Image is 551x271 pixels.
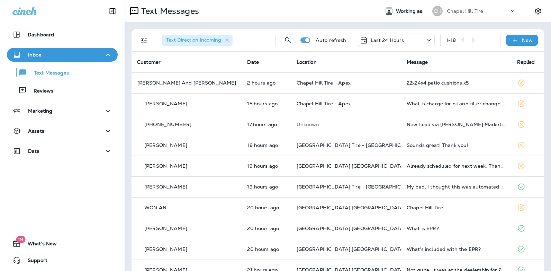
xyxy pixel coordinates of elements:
span: [GEOGRAPHIC_DATA] [GEOGRAPHIC_DATA] - [GEOGRAPHIC_DATA] [297,163,465,169]
p: [PHONE_NUMBER] [144,122,191,127]
p: Text Messages [138,6,199,16]
p: Text Messages [27,70,69,77]
button: Inbox [7,48,118,62]
p: Sep 10, 2025 01:56 PM [247,163,285,169]
button: 19What's New [7,237,118,251]
p: Sep 10, 2025 03:06 PM [247,122,285,127]
p: WON AN [144,205,166,210]
p: Sep 10, 2025 02:47 PM [247,142,285,148]
div: What is EPR? [407,226,506,231]
span: Location [297,59,317,65]
div: What's included with the EPR? [407,246,506,252]
span: [GEOGRAPHIC_DATA] [GEOGRAPHIC_DATA] [297,204,406,211]
p: Sep 10, 2025 12:21 PM [247,226,285,231]
button: Settings [532,5,544,17]
button: Filters [137,33,151,47]
p: Sep 10, 2025 12:21 PM [247,205,285,210]
p: Dashboard [28,32,54,37]
p: [PERSON_NAME] [144,246,187,252]
span: Chapel Hill Tire - Apex [297,100,351,107]
span: Message [407,59,428,65]
p: [PERSON_NAME] [144,184,187,190]
div: CH [432,6,443,16]
span: Support [21,257,47,266]
p: Sep 11, 2025 06:56 AM [247,80,285,86]
span: Working as: [396,8,425,14]
p: Marketing [28,108,52,114]
span: [GEOGRAPHIC_DATA] [GEOGRAPHIC_DATA][PERSON_NAME] [297,246,449,252]
p: Auto refresh [316,37,346,43]
span: Date [247,59,259,65]
button: Assets [7,124,118,138]
p: [PERSON_NAME] [144,142,187,148]
div: 22x24x4 patio cushions x5 [407,80,506,86]
div: Already scheduled for next week. Thanks for getting back to me [407,163,506,169]
p: New [522,37,533,43]
div: Sounds great! Thank you! [407,142,506,148]
button: Reviews [7,83,118,98]
span: [GEOGRAPHIC_DATA] Tire - [GEOGRAPHIC_DATA] [297,184,420,190]
div: New Lead via Merrick Marketing, Customer Name: Jonathan W., Contact info: 2526171649, Job Info: S... [407,122,506,127]
button: Text Messages [7,65,118,80]
span: Replied [517,59,535,65]
p: This customer does not have a last location and the phone number they messaged is not assigned to... [297,122,396,127]
div: 1 - 18 [446,37,456,43]
p: Sep 10, 2025 05:46 PM [247,101,285,106]
button: Collapse Sidebar [103,4,122,18]
span: What's New [21,241,57,249]
span: Text Direction : Incoming [166,37,221,43]
button: Support [7,253,118,267]
p: [PERSON_NAME] [144,163,187,169]
p: [PERSON_NAME] [144,101,187,106]
div: What is charge for oil and filter change 2024 ford ranger truck? Don't need EPR only 10,000 miles... [407,101,506,106]
button: Marketing [7,104,118,118]
span: Chapel Hill Tire - Apex [297,80,351,86]
p: [PERSON_NAME] And [PERSON_NAME] [137,80,236,86]
button: Data [7,144,118,158]
span: [GEOGRAPHIC_DATA] Tire - [GEOGRAPHIC_DATA]. [297,142,421,148]
button: Dashboard [7,28,118,42]
p: Sep 10, 2025 01:17 PM [247,184,285,190]
p: Inbox [28,52,41,58]
p: Data [28,148,40,154]
p: Sep 10, 2025 12:11 PM [247,246,285,252]
p: [PERSON_NAME] [144,226,187,231]
p: Reviews [27,88,53,95]
div: Chapel Hill Tire [407,205,506,210]
span: [GEOGRAPHIC_DATA] [GEOGRAPHIC_DATA][PERSON_NAME] [297,225,449,231]
button: Search Messages [281,33,295,47]
div: My bad, I thought this was automated 💀. I already sent my car in today. Thanks! [407,184,506,190]
span: Customer [137,59,161,65]
p: Assets [28,128,44,134]
div: Text Direction:Incoming [162,35,233,46]
span: 19 [16,236,25,243]
p: Chapel Hill Tire [447,8,483,14]
p: Last 24 Hours [371,37,404,43]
